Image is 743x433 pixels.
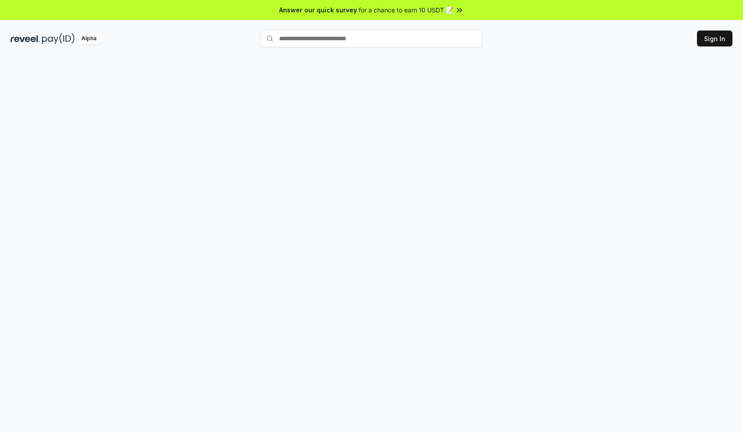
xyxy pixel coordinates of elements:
[359,5,453,15] span: for a chance to earn 10 USDT 📝
[42,33,75,44] img: pay_id
[11,33,40,44] img: reveel_dark
[697,31,732,46] button: Sign In
[77,33,101,44] div: Alpha
[279,5,357,15] span: Answer our quick survey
